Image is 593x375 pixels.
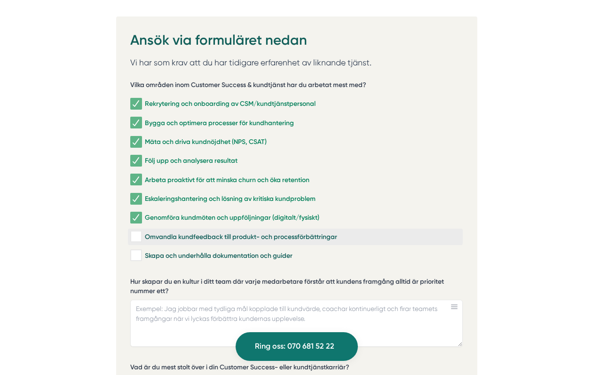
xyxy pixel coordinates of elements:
span: Ring oss: 070 681 52 22 [255,340,334,352]
h2: Ansök via formuläret nedan [130,31,463,56]
h5: Vilka områden inom Customer Success & kundtjänst har du arbetat mest med? [130,80,366,92]
input: Bygga och optimera processer för kundhantering [130,118,141,128]
p: Vi har som krav att du har tidigare erfarenhet av liknande tjänst. [130,56,463,69]
label: Vad är du mest stolt över i din Customer Success- eller kundtjänstkarriär? [130,363,463,375]
input: Mäta och driva kundnöjdhet (NPS, CSAT) [130,137,141,147]
a: Ring oss: 070 681 52 22 [236,332,358,361]
input: Rekrytering och onboarding av CSM/kundtjänstpersonal [130,99,141,109]
input: Arbeta proaktivt för att minska churn och öka retention [130,175,141,184]
input: Skapa och underhålla dokumentation och guider [130,251,141,260]
label: Hur skapar du en kultur i ditt team där varje medarbetare förstår att kundens framgång alltid är ... [130,277,463,298]
input: Genomföra kundmöten och uppföljningar (digitalt/fysiskt) [130,213,141,223]
input: Följ upp och analysera resultat [130,156,141,166]
input: Eskaleringshantering och lösning av kritiska kundproblem [130,194,141,204]
input: Omvandla kundfeedback till produkt- och processförbättringar [130,232,141,241]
